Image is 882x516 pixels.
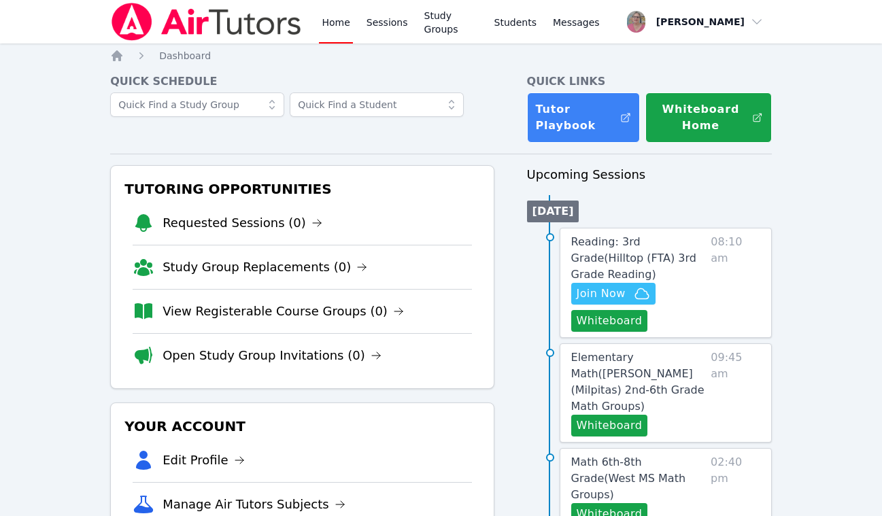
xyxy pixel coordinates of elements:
span: 09:45 am [711,349,760,436]
a: Study Group Replacements (0) [163,258,367,277]
nav: Breadcrumb [110,49,772,63]
input: Quick Find a Study Group [110,92,284,117]
a: Math 6th-8th Grade(West MS Math Groups) [571,454,706,503]
li: [DATE] [527,201,579,222]
a: View Registerable Course Groups (0) [163,302,404,321]
h4: Quick Schedule [110,73,494,90]
span: Join Now [577,286,626,302]
h4: Quick Links [527,73,772,90]
span: Elementary Math ( [PERSON_NAME] (Milpitas) 2nd-6th Grade Math Groups ) [571,351,705,413]
a: Edit Profile [163,451,245,470]
button: Whiteboard [571,415,648,436]
button: Whiteboard [571,310,648,332]
h3: Your Account [122,414,482,438]
button: Whiteboard Home [645,92,772,143]
span: Dashboard [159,50,211,61]
a: Reading: 3rd Grade(Hilltop (FTA) 3rd Grade Reading) [571,234,706,283]
input: Quick Find a Student [290,92,464,117]
a: Elementary Math([PERSON_NAME] (Milpitas) 2nd-6th Grade Math Groups) [571,349,706,415]
span: Math 6th-8th Grade ( West MS Math Groups ) [571,455,686,501]
a: Tutor Playbook [527,92,641,143]
a: Dashboard [159,49,211,63]
h3: Upcoming Sessions [527,165,772,184]
a: Requested Sessions (0) [163,213,322,233]
button: Join Now [571,283,656,305]
span: Messages [553,16,600,29]
span: Reading: 3rd Grade ( Hilltop (FTA) 3rd Grade Reading ) [571,235,696,281]
h3: Tutoring Opportunities [122,177,482,201]
a: Open Study Group Invitations (0) [163,346,381,365]
img: Air Tutors [110,3,303,41]
a: Manage Air Tutors Subjects [163,495,345,514]
span: 08:10 am [711,234,760,332]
